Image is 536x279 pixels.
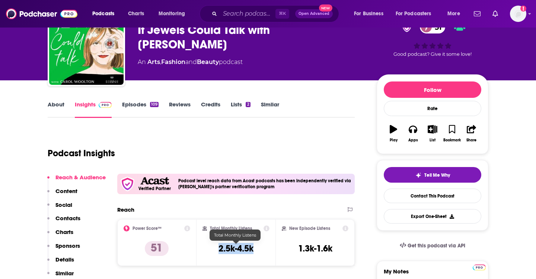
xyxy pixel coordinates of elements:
[207,5,346,22] div: Search podcasts, credits, & more...
[47,228,73,242] button: Charts
[391,8,442,20] button: open menu
[384,101,481,116] div: Rate
[377,16,488,62] div: verified Badge51Good podcast? Give it some love!
[55,201,72,208] p: Social
[48,148,115,159] h1: Podcast Insights
[384,209,481,224] button: Export One-Sheet
[349,8,393,20] button: open menu
[473,264,486,270] img: Podchaser Pro
[220,8,275,20] input: Search podcasts, credits, & more...
[384,167,481,183] button: tell me why sparkleTell Me Why
[120,177,135,191] img: verfied icon
[384,189,481,203] a: Contact This Podcast
[178,178,352,189] h4: Podcast level reach data from Acast podcasts has been independently verified via [PERSON_NAME]'s ...
[473,263,486,270] a: Pro website
[6,7,77,21] img: Podchaser - Follow, Share and Rate Podcasts
[384,81,481,98] button: Follow
[140,177,169,185] img: Acast
[384,120,403,147] button: Play
[415,172,421,178] img: tell me why sparkle
[122,101,159,118] a: Episodes109
[424,172,450,178] span: Tell Me Why
[289,226,330,231] h2: New Episode Listens
[298,243,332,254] h3: 1.3k-1.6k
[133,226,162,231] h2: Power Score™
[49,10,124,85] img: If Jewels Could Talk with Carol Woolton
[393,51,472,57] span: Good podcast? Give it some love!
[275,9,289,19] span: ⌘ K
[147,58,160,65] a: Arts
[47,187,77,201] button: Content
[390,138,398,142] div: Play
[117,206,134,213] h2: Reach
[55,174,106,181] p: Reach & Audience
[510,6,526,22] button: Show profile menu
[231,101,250,118] a: Lists2
[55,228,73,235] p: Charts
[47,201,72,215] button: Social
[197,58,219,65] a: Beauty
[201,101,220,118] a: Credits
[261,101,279,118] a: Similar
[295,9,333,18] button: Open AdvancedNew
[138,186,171,191] h5: Verified Partner
[185,58,197,65] span: and
[55,187,77,195] p: Content
[159,9,185,19] span: Monitoring
[153,8,195,20] button: open menu
[47,242,80,256] button: Sponsors
[218,243,253,254] h3: 2.5k-4.5k
[466,138,476,142] div: Share
[299,12,329,16] span: Open Advanced
[447,9,460,19] span: More
[55,215,80,222] p: Contacts
[128,9,144,19] span: Charts
[87,8,124,20] button: open menu
[408,243,465,249] span: Get this podcast via API
[520,6,526,12] svg: Add a profile image
[430,138,435,142] div: List
[123,8,149,20] a: Charts
[214,232,256,238] span: Total Monthly Listens
[138,58,243,67] div: An podcast
[319,4,332,12] span: New
[169,101,191,118] a: Reviews
[48,101,64,118] a: About
[394,237,471,255] a: Get this podcast via API
[160,58,161,65] span: ,
[403,120,422,147] button: Apps
[354,9,383,19] span: For Business
[47,215,80,228] button: Contacts
[55,242,80,249] p: Sponsors
[471,7,484,20] a: Show notifications dropdown
[161,58,185,65] a: Fashion
[510,6,526,22] img: User Profile
[442,120,462,147] button: Bookmark
[462,120,481,147] button: Share
[423,120,442,147] button: List
[210,226,252,231] h2: Total Monthly Listens
[92,9,114,19] span: Podcasts
[47,174,106,187] button: Reach & Audience
[396,9,431,19] span: For Podcasters
[99,102,112,108] img: Podchaser Pro
[246,102,250,107] div: 2
[47,256,74,270] button: Details
[489,7,501,20] a: Show notifications dropdown
[75,101,112,118] a: InsightsPodchaser Pro
[55,270,74,277] p: Similar
[150,102,159,107] div: 109
[55,256,74,263] p: Details
[442,8,469,20] button: open menu
[443,138,461,142] div: Bookmark
[408,138,418,142] div: Apps
[145,241,169,256] p: 51
[510,6,526,22] span: Logged in as kkade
